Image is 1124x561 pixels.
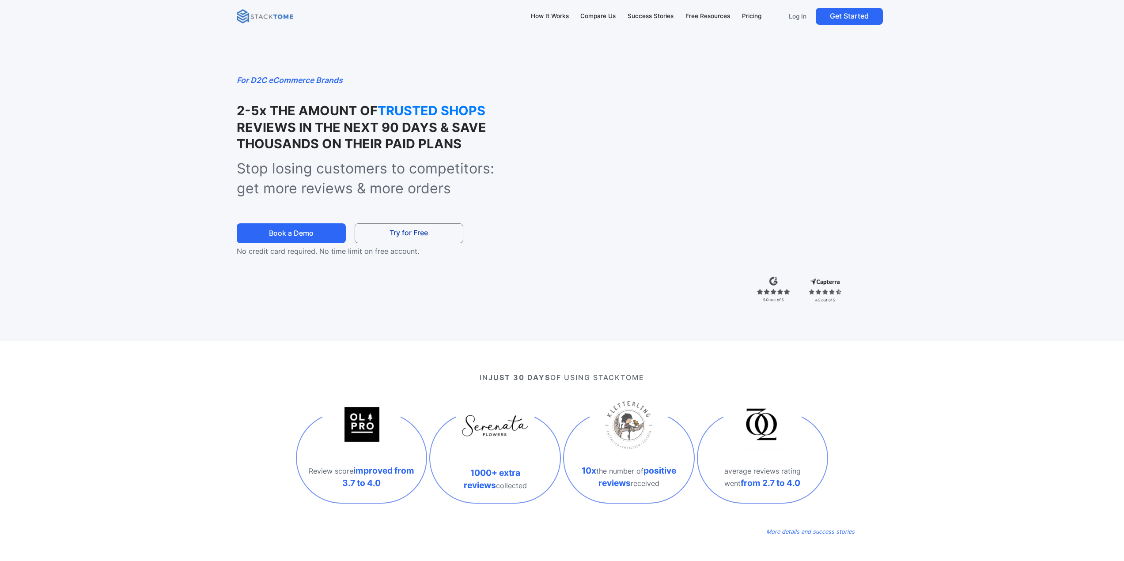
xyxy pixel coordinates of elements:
a: Get Started [816,8,883,25]
div: How It Works [531,11,569,21]
strong: 1000+ extra reviews [464,467,520,490]
strong: improved from 3.7 to 4.0 [342,465,414,488]
p: the number of received [573,465,685,489]
iframe: StackTome- product_demo 07.24 - 1.3x speed (1080p) [535,74,887,272]
strong: from 2.7 to 4.0 [741,478,800,488]
strong: JUST 30 DAYS [488,373,550,382]
a: Log In [783,8,812,25]
strong: positive reviews [598,465,676,488]
strong: 2-5x THE AMOUNT OF [237,103,378,118]
div: Free Resources [685,11,730,21]
div: Success Stories [628,11,674,21]
a: Compare Us [576,7,620,26]
a: Success Stories [624,7,678,26]
strong: TRUSTED SHOPS [378,102,485,119]
a: More details and success stories [766,524,855,538]
a: Try for Free [355,223,463,243]
p: average reviews rating went [707,465,819,489]
a: Book a Demo [237,223,345,243]
div: Compare Us [580,11,616,21]
p: Review score [306,465,418,489]
em: For D2C eCommerce Brands [237,75,343,85]
p: Log In [789,12,806,20]
p: collected [439,467,551,491]
p: Stop losing customers to competitors: get more reviews & more orders [237,159,516,199]
a: How It Works [526,7,573,26]
a: Free Resources [681,7,734,26]
p: No credit card required. No time limit on free account. [237,246,479,256]
div: Pricing [742,11,761,21]
strong: REVIEWS IN THE NEXT 90 DAYS & SAVE THOUSANDS ON THEIR PAID PLANS [237,120,486,151]
strong: 10x [582,465,596,476]
a: Pricing [738,7,765,26]
em: More details and success stories [766,528,855,535]
p: IN OF USING STACKTOME [269,372,855,383]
